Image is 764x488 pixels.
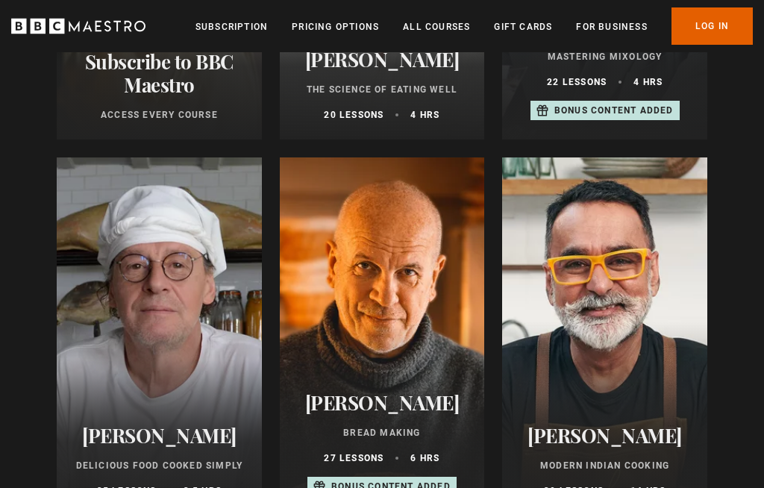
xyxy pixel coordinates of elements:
[324,109,383,122] p: 20 lessons
[298,392,467,415] h2: [PERSON_NAME]
[554,104,674,118] p: Bonus content added
[403,19,470,34] a: All Courses
[547,76,607,90] p: 22 lessons
[75,425,244,448] h2: [PERSON_NAME]
[671,7,753,45] a: Log In
[410,109,439,122] p: 4 hrs
[298,49,467,72] h2: [PERSON_NAME]
[298,84,467,97] p: The Science of Eating Well
[11,15,145,37] svg: BBC Maestro
[324,452,383,466] p: 27 lessons
[520,425,689,448] h2: [PERSON_NAME]
[494,19,552,34] a: Gift Cards
[520,460,689,473] p: Modern Indian Cooking
[520,51,689,64] p: Mastering Mixology
[195,19,268,34] a: Subscription
[298,427,467,440] p: Bread Making
[195,7,753,45] nav: Primary
[75,460,244,473] p: Delicious Food Cooked Simply
[292,19,379,34] a: Pricing Options
[633,76,663,90] p: 4 hrs
[410,452,439,466] p: 6 hrs
[576,19,647,34] a: For business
